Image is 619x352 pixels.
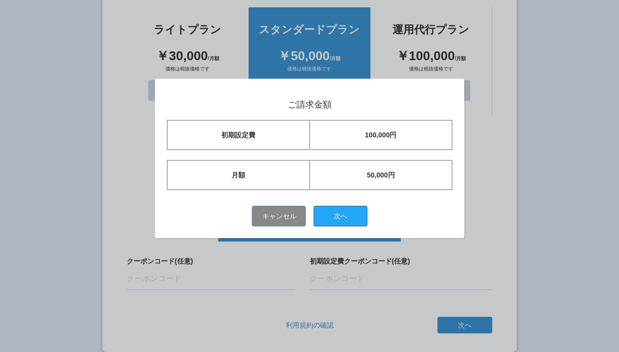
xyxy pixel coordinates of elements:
td: 100,000円 [310,120,452,150]
td: 50,000円 [310,160,452,190]
td: 初期設定費 [167,120,309,150]
button: 次へ [314,206,367,226]
button: キャンセル [252,206,306,226]
td: 月額 [167,160,309,190]
h1: ご請求金額 [166,100,453,110]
